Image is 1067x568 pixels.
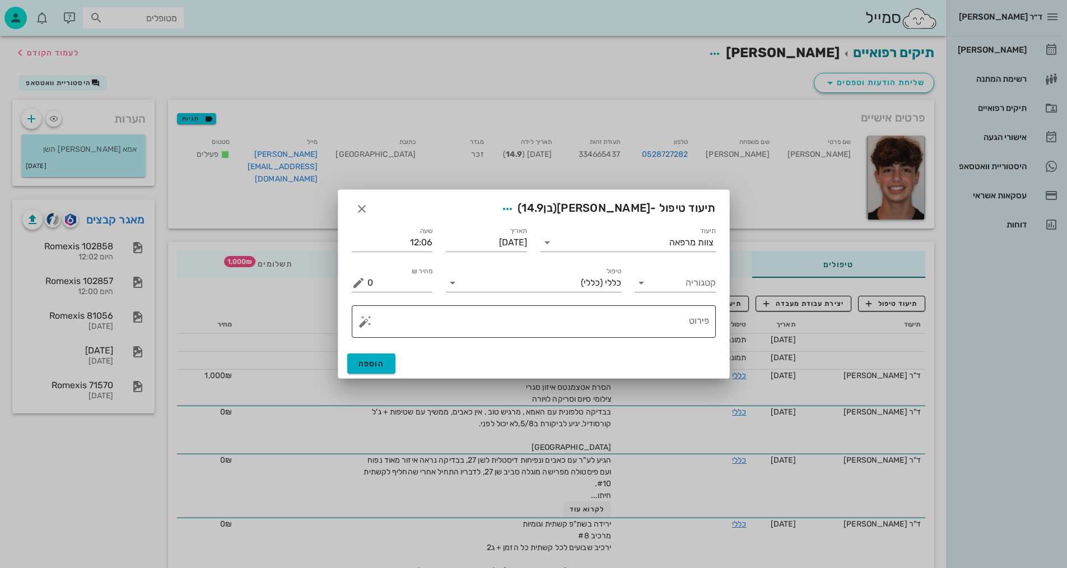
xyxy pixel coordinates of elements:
[541,234,716,252] div: תיעודצוות מרפאה
[581,278,603,288] span: (כללי)
[605,278,621,288] span: כללי
[497,199,716,219] span: תיעוד טיפול -
[521,201,543,215] span: 14.9
[669,238,714,248] div: צוות מרפאה
[347,353,396,374] button: הוספה
[557,201,650,215] span: [PERSON_NAME]
[509,227,527,235] label: תאריך
[420,227,433,235] label: שעה
[352,276,365,290] button: מחיר ₪ appended action
[412,267,433,276] label: מחיר ₪
[518,201,557,215] span: (בן )
[358,359,385,369] span: הוספה
[700,227,716,235] label: תיעוד
[607,267,621,276] label: טיפול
